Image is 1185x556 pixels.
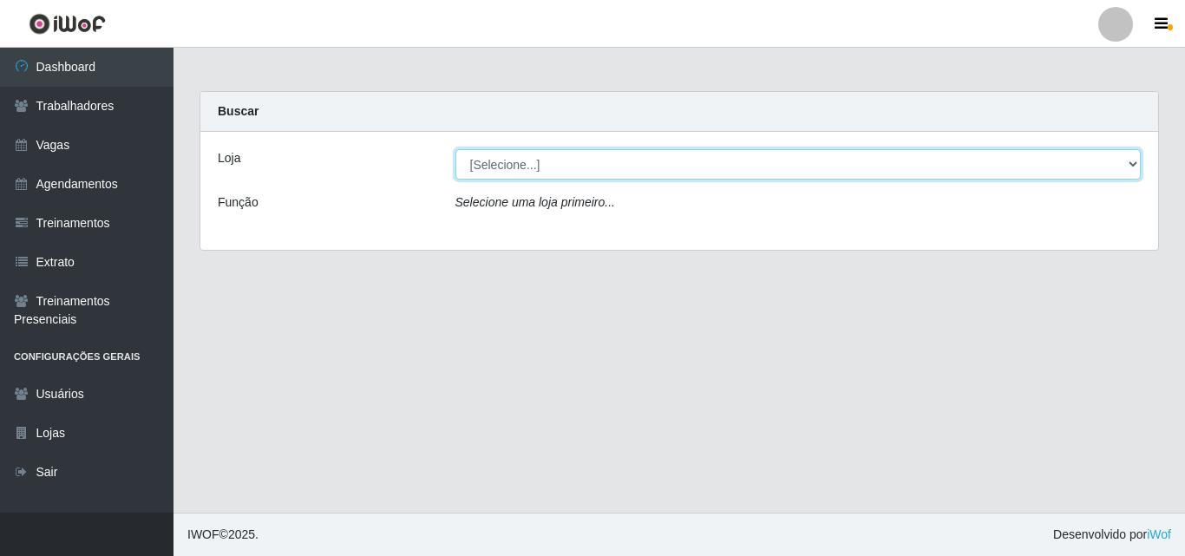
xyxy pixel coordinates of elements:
[218,149,240,167] label: Loja
[218,193,259,212] label: Função
[455,195,615,209] i: Selecione uma loja primeiro...
[218,104,259,118] strong: Buscar
[29,13,106,35] img: CoreUI Logo
[1147,527,1171,541] a: iWof
[187,526,259,544] span: © 2025 .
[1053,526,1171,544] span: Desenvolvido por
[187,527,219,541] span: IWOF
